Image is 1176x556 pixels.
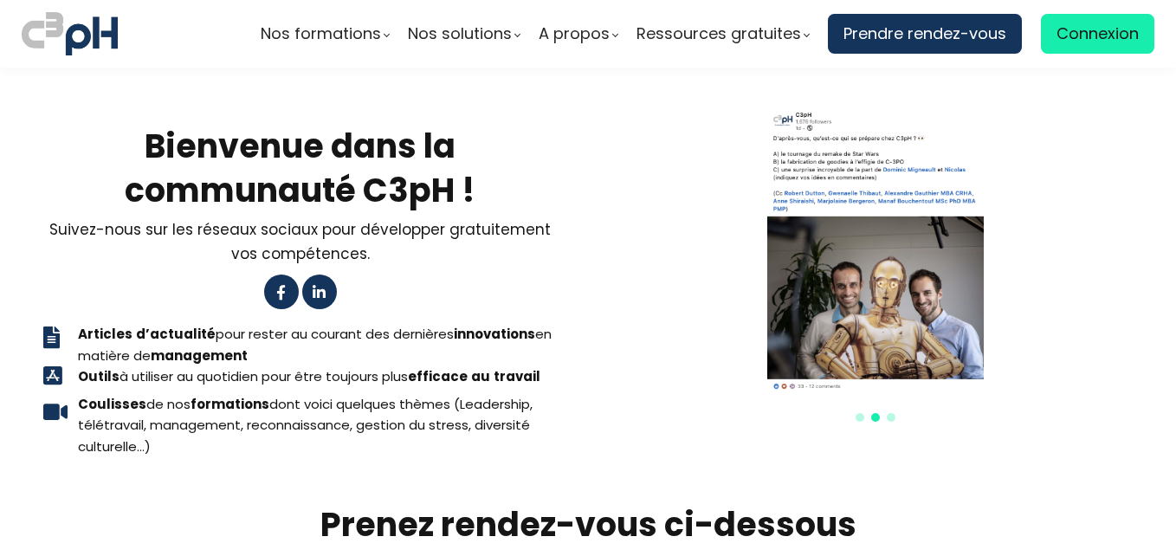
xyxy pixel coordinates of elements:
a: Prendre rendez-vous [828,14,1022,54]
h2: Bienvenue dans la communauté C3pH ! [43,124,558,213]
b: au [471,367,490,385]
b: travail [494,367,540,385]
b: efficace [408,367,468,385]
img: c8f8cb3195aa39d0b00cf8a95d6a7fbe.png [767,107,984,392]
span: Nos formations [261,21,381,47]
span: Nos solutions [408,21,512,47]
img: logo C3PH [22,9,118,59]
div: de nos dont voici quelques thèmes (Leadership, télétravail, management, reconnaissance, gestion d... [65,394,558,458]
b: d’actualité [136,325,216,343]
div: pour rester au courant des dernières en matière de [65,324,558,367]
div: Suivez-nous sur les réseaux sociaux pour développer gratuitement vos compétences. [43,217,558,266]
a: Connexion [1041,14,1154,54]
h3: Prenez rendez-vous ci-dessous [22,501,1154,547]
b: Outils [78,367,120,385]
span: A propos [539,21,610,47]
span: Prendre rendez-vous [843,21,1006,47]
span: Ressources gratuites [636,21,801,47]
b: innovations [454,325,535,343]
b: management [151,346,248,365]
b: Articles [78,325,132,343]
b: Coulisses [78,395,146,413]
b: formations [191,395,269,413]
div: à utiliser au quotidien pour être toujours plus [65,366,540,388]
span: Connexion [1056,21,1139,47]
